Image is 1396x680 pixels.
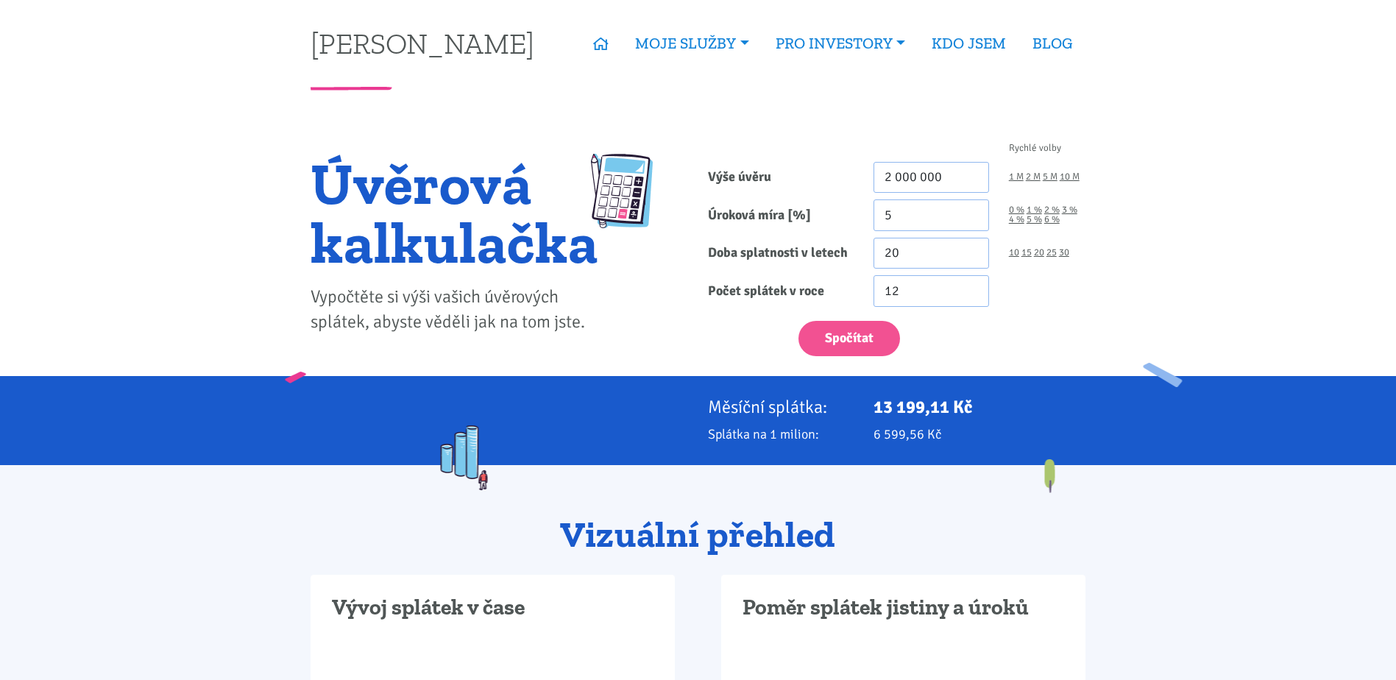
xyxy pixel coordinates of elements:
h3: Vývoj splátek v čase [332,594,653,622]
a: 20 [1034,248,1044,258]
label: Výše úvěru [698,162,864,194]
a: MOJE SLUŽBY [622,26,762,60]
a: 4 % [1009,215,1024,224]
button: Spočítat [798,321,900,357]
span: Rychlé volby [1009,144,1061,153]
a: 10 [1009,248,1019,258]
label: Úroková míra [%] [698,199,864,231]
h3: Poměr splátek jistiny a úroků [743,594,1064,622]
a: 1 M [1009,172,1024,182]
a: 0 % [1009,205,1024,215]
a: 10 M [1060,172,1080,182]
a: 30 [1059,248,1069,258]
p: 13 199,11 Kč [874,397,1085,417]
label: Doba splatnosti v letech [698,238,864,269]
a: 1 % [1027,205,1042,215]
h2: Vizuální přehled [311,515,1085,555]
a: 15 [1021,248,1032,258]
a: KDO JSEM [918,26,1019,60]
a: 5 % [1027,215,1042,224]
a: 25 [1046,248,1057,258]
p: Splátka na 1 milion: [708,424,854,445]
a: PRO INVESTORY [762,26,918,60]
a: BLOG [1019,26,1085,60]
label: Počet splátek v roce [698,275,864,307]
p: 6 599,56 Kč [874,424,1085,445]
a: [PERSON_NAME] [311,29,534,57]
p: Vypočtěte si výši vašich úvěrových splátek, abyste věděli jak na tom jste. [311,285,598,335]
a: 6 % [1044,215,1060,224]
a: 2 M [1026,172,1041,182]
a: 2 % [1044,205,1060,215]
a: 5 M [1043,172,1057,182]
h1: Úvěrová kalkulačka [311,154,598,272]
p: Měsíční splátka: [708,397,854,417]
a: 3 % [1062,205,1077,215]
